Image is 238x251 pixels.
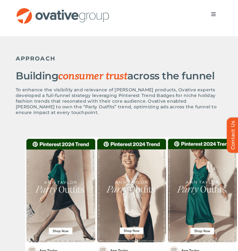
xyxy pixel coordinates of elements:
[16,7,110,13] a: OG_Full_horizontal_RGB
[16,70,222,82] h2: Building across the funnel
[205,8,222,20] nav: Menu
[58,70,127,82] span: consumer trust
[16,55,222,62] h5: APPROACH
[16,87,217,115] span: To enhance the visibility and relevance of [PERSON_NAME] products, Ovative experts developed a fu...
